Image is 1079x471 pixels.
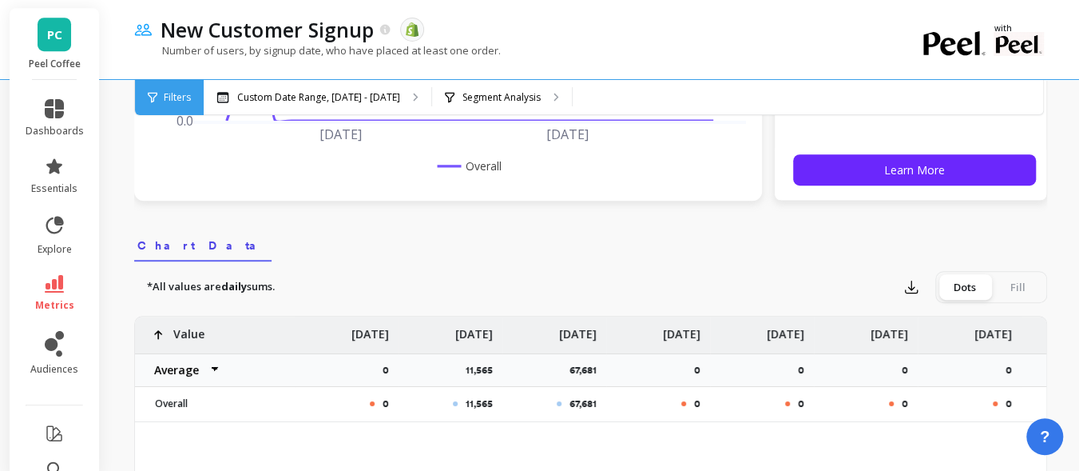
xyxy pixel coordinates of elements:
[455,317,493,342] p: [DATE]
[569,397,597,410] p: 67,681
[694,397,700,410] p: 0
[938,274,991,300] div: Dots
[466,397,493,410] p: 11,565
[559,317,597,342] p: [DATE]
[994,24,1044,32] p: with
[991,274,1044,300] div: Fill
[994,32,1044,56] img: partner logo
[137,237,268,253] span: Chart Data
[1040,425,1049,448] span: ?
[221,279,247,293] strong: daily
[145,397,285,410] p: Overall
[35,299,74,312] span: metrics
[38,243,72,256] span: explore
[134,23,153,36] img: header icon
[161,16,373,43] p: New Customer Signup
[164,91,191,104] span: Filters
[798,397,804,410] p: 0
[147,279,275,295] p: *All values are sums.
[1026,418,1063,455] button: ?
[871,317,908,342] p: [DATE]
[1006,364,1021,377] p: 0
[466,364,502,377] p: 11,565
[793,154,1036,186] button: Learn More
[902,397,908,410] p: 0
[462,91,541,104] p: Segment Analysis
[767,317,804,342] p: [DATE]
[405,22,419,37] img: api.shopify.svg
[798,364,814,377] p: 0
[134,43,501,58] p: Number of users, by signup date, who have placed at least one order.
[974,317,1012,342] p: [DATE]
[26,58,84,70] p: Peel Coffee
[30,363,78,376] span: audiences
[902,364,918,377] p: 0
[31,182,77,195] span: essentials
[26,125,84,138] span: dashboards
[1006,397,1012,410] p: 0
[383,364,399,377] p: 0
[383,397,389,410] p: 0
[351,317,389,342] p: [DATE]
[173,317,204,342] p: Value
[694,364,710,377] p: 0
[134,225,1047,261] nav: Tabs
[663,317,700,342] p: [DATE]
[884,162,945,178] span: Learn More
[47,26,62,44] span: PC
[237,91,400,104] p: Custom Date Range, [DATE] - [DATE]
[569,364,606,377] p: 67,681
